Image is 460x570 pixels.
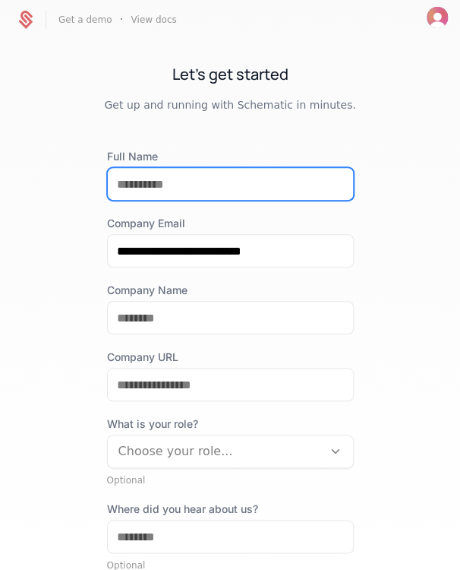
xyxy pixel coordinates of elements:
[107,350,354,365] label: Company URL
[107,216,354,231] label: Company Email
[107,416,354,432] span: What is your role?
[119,11,123,29] span: ·
[58,15,112,24] a: Get a demo
[427,7,448,28] img: 's logo
[107,502,354,517] label: Where did you hear about us?
[427,7,448,28] button: Open user button
[107,474,354,486] div: Optional
[131,15,177,24] a: View docs
[107,149,354,164] label: Full Name
[107,283,354,298] label: Company Name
